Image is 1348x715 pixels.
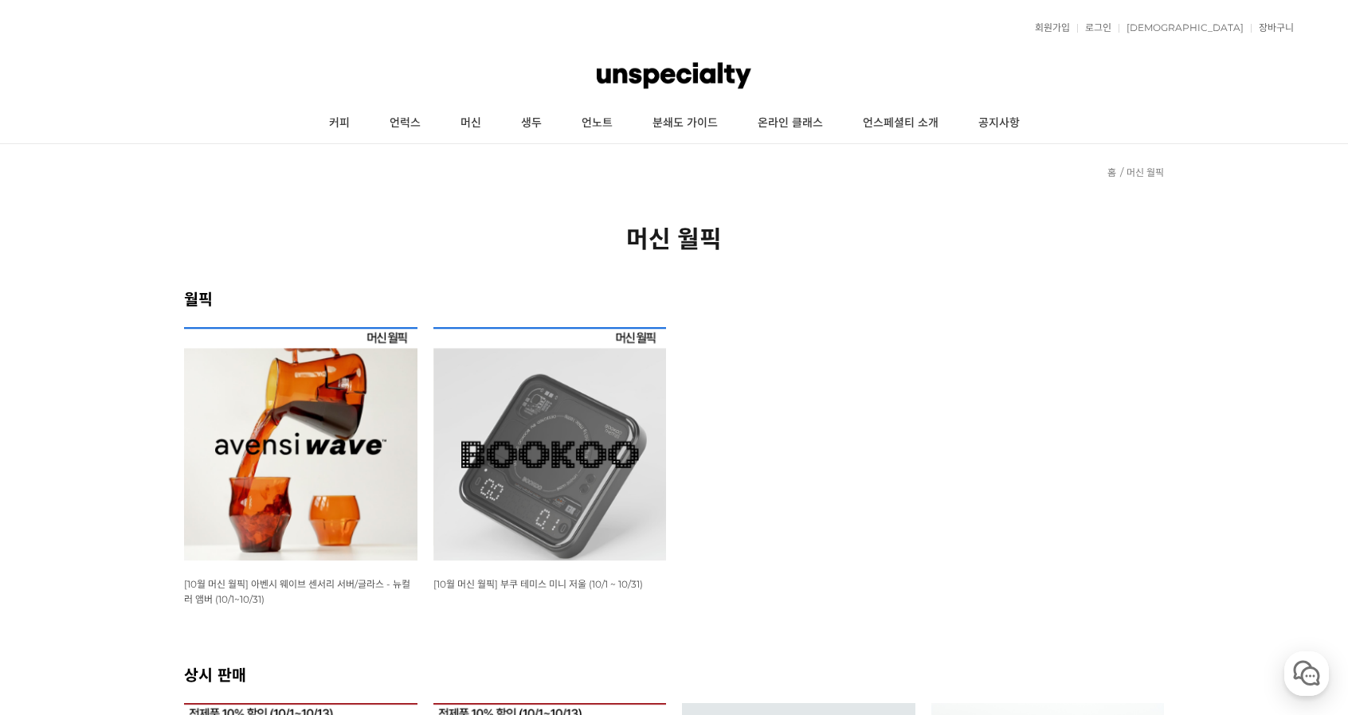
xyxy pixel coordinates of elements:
a: 언노트 [562,104,633,143]
img: [10월 머신 월픽] 아벤시 웨이브 센서리 서버/글라스 - 뉴컬러 앰버 (10/1~10/31) [184,327,417,561]
a: 머신 월픽 [1127,166,1164,178]
a: 홈 [1107,166,1116,178]
a: 장바구니 [1251,23,1294,33]
a: [DEMOGRAPHIC_DATA] [1119,23,1244,33]
h2: 상시 판매 [184,662,1164,686]
a: 로그인 [1077,23,1111,33]
a: 온라인 클래스 [738,104,843,143]
a: 공지사항 [958,104,1040,143]
a: 언스페셜티 소개 [843,104,958,143]
a: 머신 [441,104,501,143]
img: [10월 머신 월픽] 부쿠 테미스 미니 저울 (10/1 ~ 10/31) [433,327,667,561]
a: 분쇄도 가이드 [633,104,738,143]
h2: 월픽 [184,287,1164,310]
a: 언럭스 [370,104,441,143]
a: [10월 머신 월픽] 아벤시 웨이브 센서리 서버/글라스 - 뉴컬러 앰버 (10/1~10/31) [184,577,410,605]
span: [10월 머신 월픽] 부쿠 테미스 미니 저울 (10/1 ~ 10/31) [433,578,643,590]
h2: 머신 월픽 [184,220,1164,255]
a: 커피 [309,104,370,143]
a: 생두 [501,104,562,143]
a: 회원가입 [1027,23,1070,33]
span: [10월 머신 월픽] 아벤시 웨이브 센서리 서버/글라스 - 뉴컬러 앰버 (10/1~10/31) [184,578,410,605]
a: [10월 머신 월픽] 부쿠 테미스 미니 저울 (10/1 ~ 10/31) [433,577,643,590]
img: 언스페셜티 몰 [597,52,751,100]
